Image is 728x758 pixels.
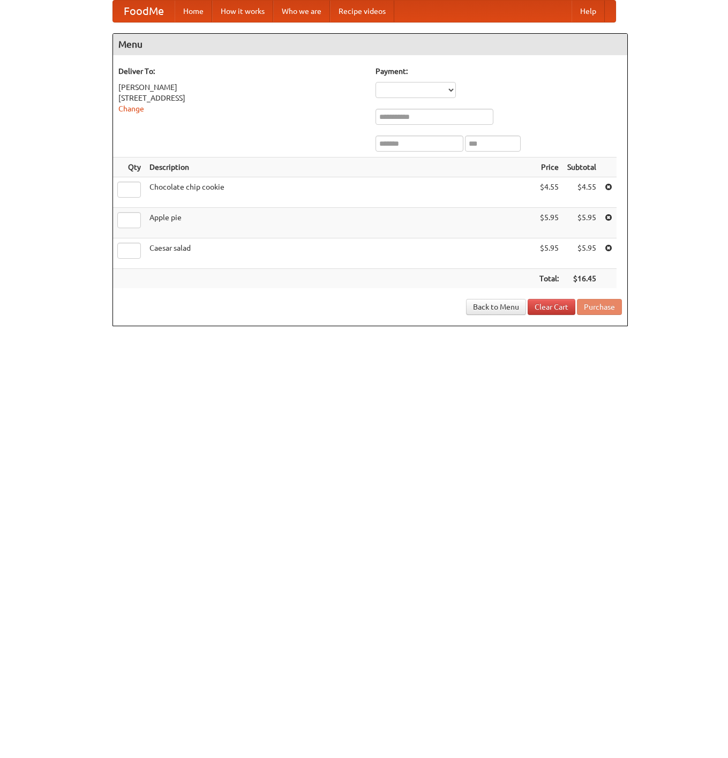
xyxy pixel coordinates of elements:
[563,157,601,177] th: Subtotal
[330,1,394,22] a: Recipe videos
[113,157,145,177] th: Qty
[113,1,175,22] a: FoodMe
[572,1,605,22] a: Help
[535,208,563,238] td: $5.95
[535,177,563,208] td: $4.55
[273,1,330,22] a: Who we are
[466,299,526,315] a: Back to Menu
[535,269,563,289] th: Total:
[145,157,535,177] th: Description
[212,1,273,22] a: How it works
[118,66,365,77] h5: Deliver To:
[145,208,535,238] td: Apple pie
[145,177,535,208] td: Chocolate chip cookie
[113,34,627,55] h4: Menu
[118,82,365,93] div: [PERSON_NAME]
[563,269,601,289] th: $16.45
[563,238,601,269] td: $5.95
[528,299,575,315] a: Clear Cart
[175,1,212,22] a: Home
[118,93,365,103] div: [STREET_ADDRESS]
[563,208,601,238] td: $5.95
[563,177,601,208] td: $4.55
[118,104,144,113] a: Change
[535,238,563,269] td: $5.95
[577,299,622,315] button: Purchase
[535,157,563,177] th: Price
[376,66,622,77] h5: Payment:
[145,238,535,269] td: Caesar salad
